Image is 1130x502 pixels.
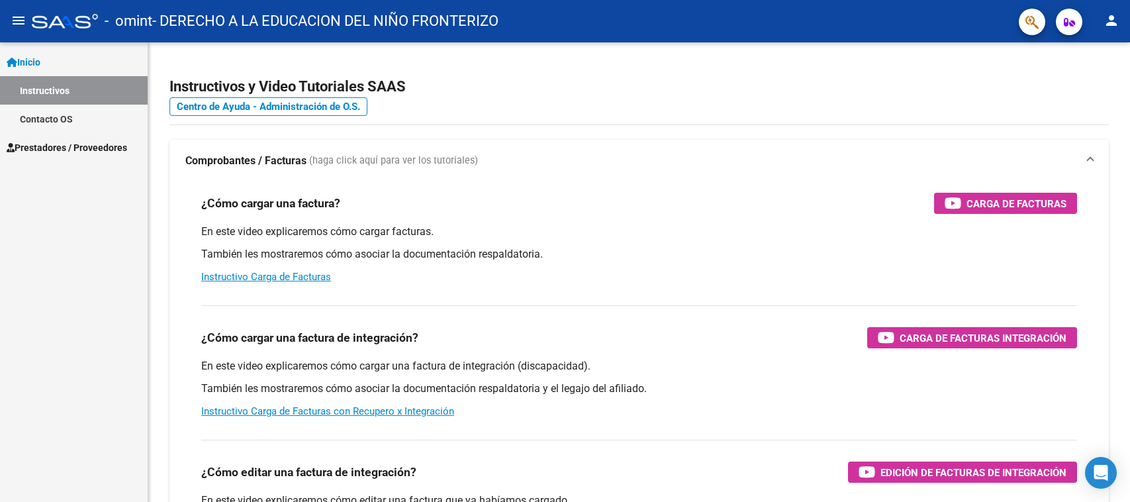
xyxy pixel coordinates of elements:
h3: ¿Cómo cargar una factura de integración? [201,328,418,347]
mat-expansion-panel-header: Comprobantes / Facturas (haga click aquí para ver los tutoriales) [169,140,1109,182]
button: Carga de Facturas Integración [867,327,1077,348]
span: Carga de Facturas Integración [900,330,1066,346]
span: - omint [105,7,152,36]
a: Instructivo Carga de Facturas con Recupero x Integración [201,405,454,417]
strong: Comprobantes / Facturas [185,154,306,168]
a: Instructivo Carga de Facturas [201,271,331,283]
mat-icon: person [1104,13,1119,28]
span: Carga de Facturas [966,195,1066,212]
p: En este video explicaremos cómo cargar una factura de integración (discapacidad). [201,359,1077,374]
button: Edición de Facturas de integración [848,462,1077,483]
h3: ¿Cómo cargar una factura? [201,194,340,213]
h3: ¿Cómo editar una factura de integración? [201,463,416,481]
span: Prestadores / Proveedores [7,140,127,155]
span: - DERECHO A LA EDUCACION DEL NIÑO FRONTERIZO [152,7,498,36]
h2: Instructivos y Video Tutoriales SAAS [169,74,1109,99]
span: Inicio [7,55,40,70]
p: En este video explicaremos cómo cargar facturas. [201,225,1077,239]
button: Carga de Facturas [934,193,1077,214]
p: También les mostraremos cómo asociar la documentación respaldatoria. [201,247,1077,262]
span: Edición de Facturas de integración [880,464,1066,481]
div: Open Intercom Messenger [1085,457,1117,489]
a: Centro de Ayuda - Administración de O.S. [169,97,367,116]
mat-icon: menu [11,13,26,28]
p: También les mostraremos cómo asociar la documentación respaldatoria y el legajo del afiliado. [201,381,1077,396]
span: (haga click aquí para ver los tutoriales) [309,154,478,168]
